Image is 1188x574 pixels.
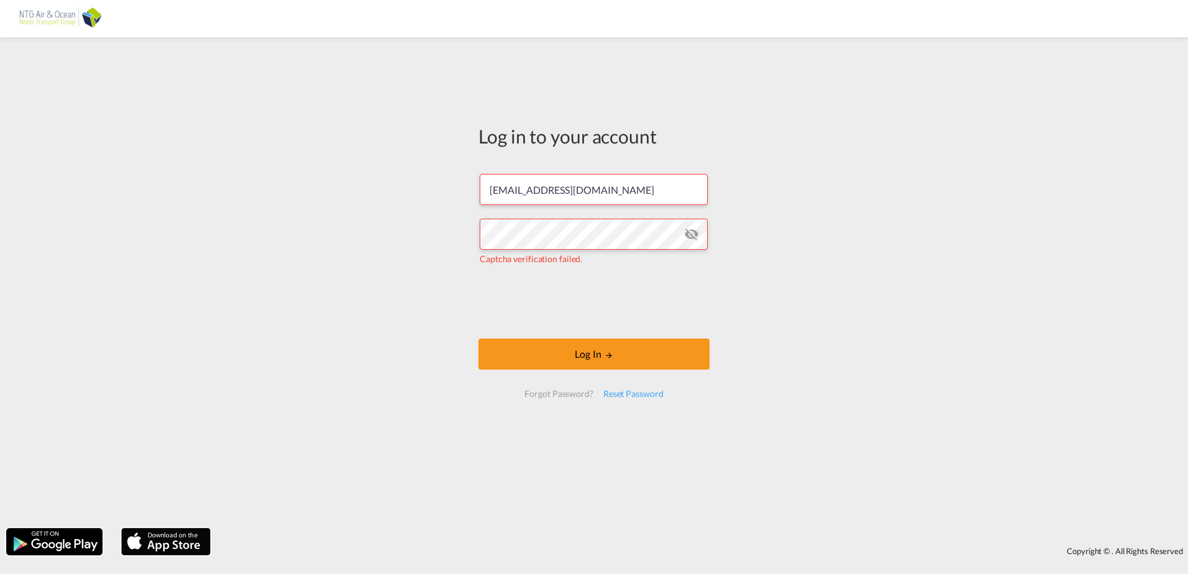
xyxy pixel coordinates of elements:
[19,5,103,33] img: af31b1c0b01f11ecbc353f8e72265e29.png
[480,174,708,205] input: Enter email/phone number
[120,527,212,557] img: apple.png
[5,527,104,557] img: google.png
[217,540,1188,562] div: Copyright © . All Rights Reserved
[500,278,688,326] iframe: reCAPTCHA
[480,253,582,264] span: Captcha verification failed.
[598,383,669,405] div: Reset Password
[684,227,699,242] md-icon: icon-eye-off
[478,339,710,370] button: LOGIN
[478,123,710,149] div: Log in to your account
[519,383,598,405] div: Forgot Password?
